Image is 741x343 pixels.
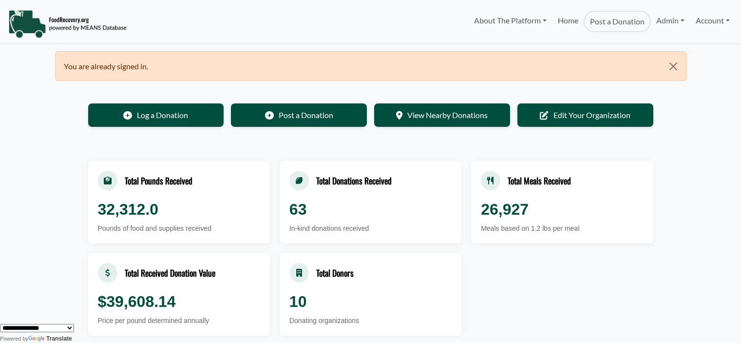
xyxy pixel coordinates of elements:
div: Total Donors [316,266,354,279]
img: Google Translate [28,336,46,343]
div: Meals based on 1.2 lbs per meal [481,223,643,234]
a: Post a Donation [584,11,651,32]
div: $39,608.14 [98,290,260,313]
a: Home [552,11,583,32]
div: Total Donations Received [316,174,392,187]
a: View Nearby Donations [374,103,510,127]
div: 10 [289,290,452,313]
a: About The Platform [469,11,552,30]
a: Log a Donation [88,103,224,127]
a: Post a Donation [231,103,367,127]
div: You are already signed in. [55,51,686,81]
div: 32,312.0 [98,198,260,221]
a: Edit Your Organization [517,103,653,127]
div: Total Meals Received [508,174,571,187]
a: Account [690,11,735,30]
div: Donating organizations [289,316,452,326]
a: Admin [651,11,690,30]
div: Total Received Donation Value [125,266,215,279]
div: In-kind donations received [289,223,452,234]
div: 26,927 [481,198,643,221]
div: Pounds of food and supplies received [98,223,260,234]
div: Price per pound determined annually [98,316,260,326]
button: Close [661,52,685,81]
img: NavigationLogo_FoodRecovery-91c16205cd0af1ed486a0f1a7774a6544ea792ac00100771e7dd3ec7c0e58e41.png [8,9,127,39]
div: 63 [289,198,452,221]
div: Total Pounds Received [125,174,192,187]
a: Translate [28,335,72,342]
